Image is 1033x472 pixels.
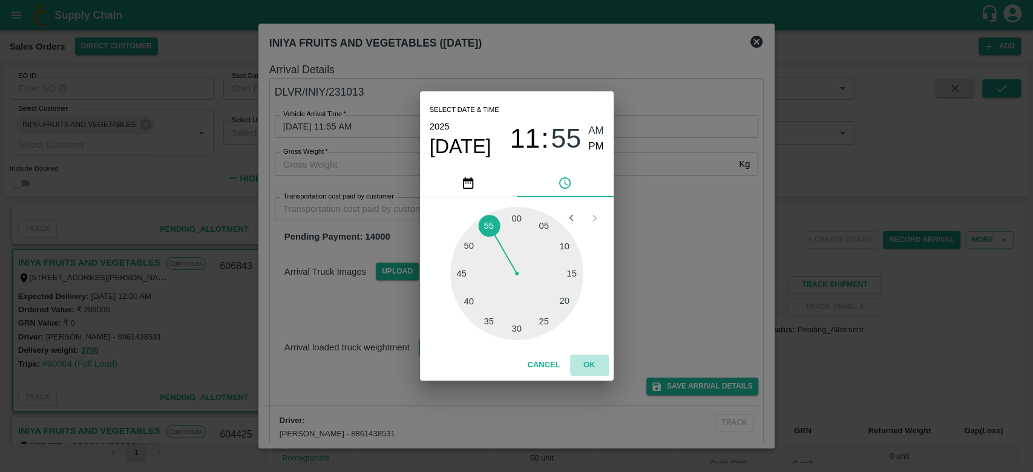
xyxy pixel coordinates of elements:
button: AM [588,123,604,139]
button: Cancel [522,355,565,376]
button: pick date [420,168,517,197]
button: 2025 [430,119,450,134]
button: [DATE] [430,134,491,159]
span: Select date & time [430,101,499,119]
button: Open previous view [560,206,583,229]
button: 11 [510,123,540,155]
span: 11 [510,123,540,154]
button: 55 [551,123,581,155]
button: pick time [517,168,614,197]
button: PM [588,139,604,155]
span: 55 [551,123,581,154]
button: OK [570,355,609,376]
span: : [541,123,548,155]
